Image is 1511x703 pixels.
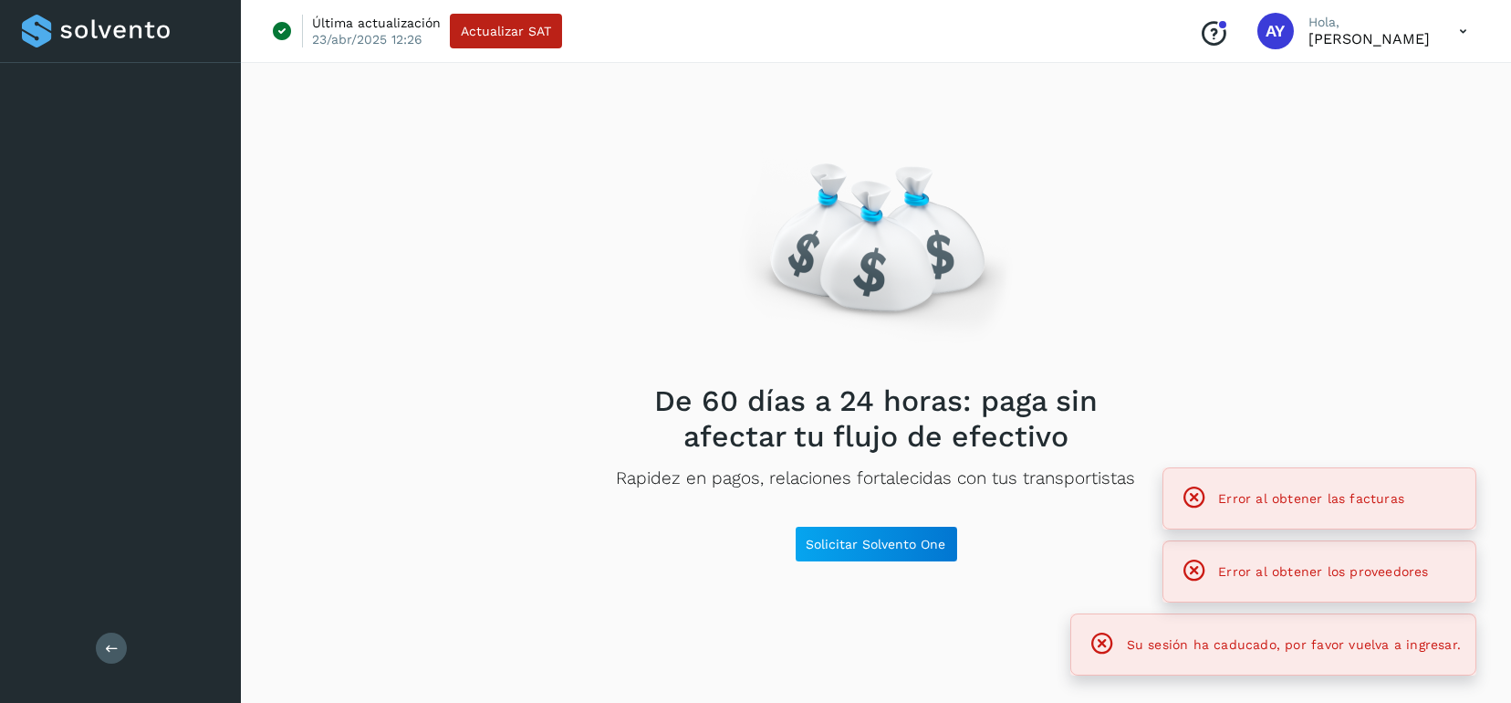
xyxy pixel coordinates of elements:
[461,25,551,37] span: Actualizar SAT
[1308,15,1430,30] p: Hola,
[450,14,562,48] button: Actualizar SAT
[795,526,958,562] button: Solicitar Solvento One
[312,31,422,47] p: 23/abr/2025 12:26
[312,15,441,31] p: Última actualización
[1308,30,1430,47] p: Andrea Yamilet Hernández
[616,383,1136,454] h2: De 60 días a 24 horas: paga sin afectar tu flujo de efectivo
[1218,564,1429,579] span: Error al obtener los proveedores
[617,468,1136,489] p: Rapidez en pagos, relaciones fortalecidas con tus transportistas
[718,101,1034,369] img: Empty state image
[1127,637,1461,652] span: Su sesión ha caducado, por favor vuelva a ingresar.
[1218,491,1404,506] span: Error al obtener las facturas
[807,538,946,551] span: Solicitar Solvento One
